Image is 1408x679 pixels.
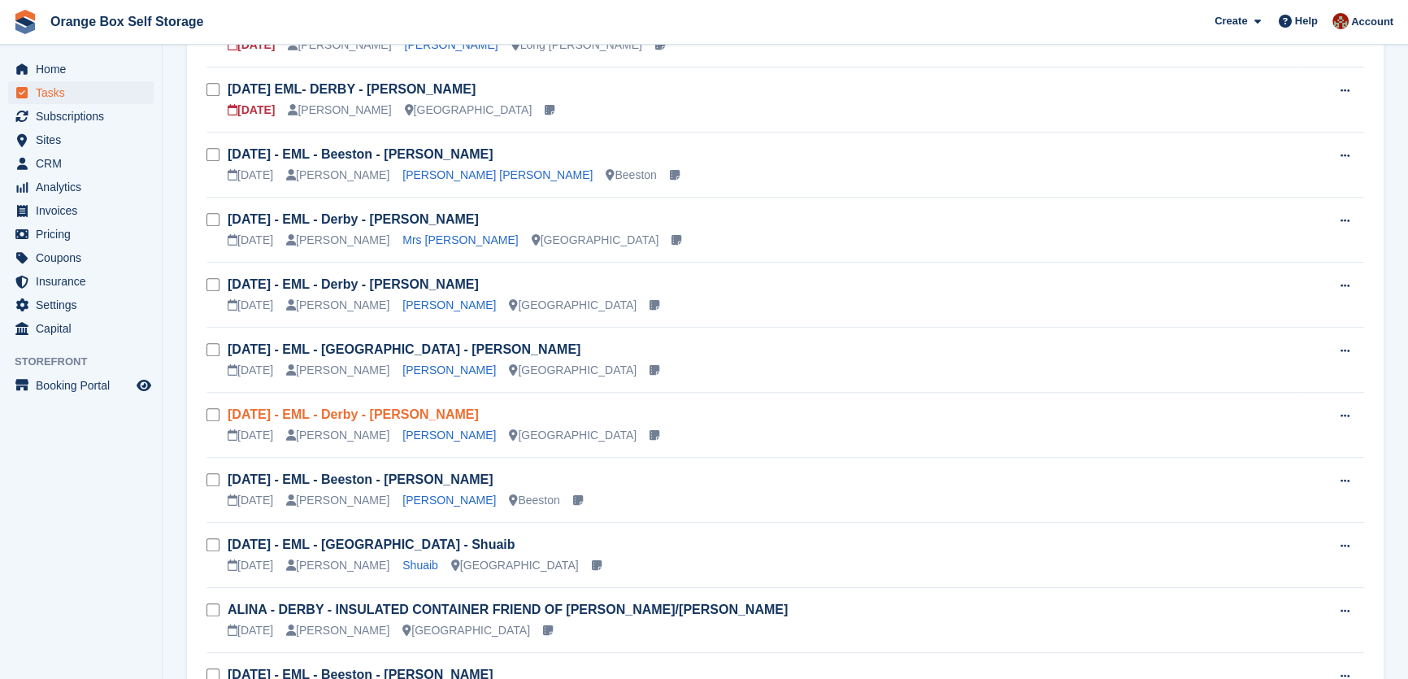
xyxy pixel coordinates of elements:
div: [DATE] [228,167,273,184]
div: [GEOGRAPHIC_DATA] [509,297,637,314]
a: [DATE] EML- DERBY - [PERSON_NAME] [228,82,476,96]
a: [DATE] - EML - Beeston - [PERSON_NAME] [228,147,493,161]
a: [PERSON_NAME] [402,494,496,507]
span: Pricing [36,223,133,246]
div: [PERSON_NAME] [286,622,389,639]
a: menu [8,246,154,269]
div: [DATE] [228,492,273,509]
img: stora-icon-8386f47178a22dfd0bd8f6a31ec36ba5ce8667c1dd55bd0f319d3a0aa187defe.svg [13,10,37,34]
div: [GEOGRAPHIC_DATA] [509,427,637,444]
div: [PERSON_NAME] [286,492,389,509]
div: [DATE] [228,427,273,444]
span: Insurance [36,270,133,293]
span: Tasks [36,81,133,104]
a: menu [8,270,154,293]
a: menu [8,128,154,151]
div: [PERSON_NAME] [288,37,391,54]
a: [DATE] - EML - Derby - [PERSON_NAME] [228,212,479,226]
a: [DATE] - EML - [GEOGRAPHIC_DATA] - Shuaib [228,538,515,551]
span: Home [36,58,133,81]
a: menu [8,81,154,104]
div: [PERSON_NAME] [286,167,389,184]
div: [PERSON_NAME] [286,427,389,444]
div: [GEOGRAPHIC_DATA] [402,622,530,639]
img: Wayne Ball [1332,13,1349,29]
div: [DATE] [228,102,275,119]
div: Long [PERSON_NAME] [511,37,642,54]
div: [GEOGRAPHIC_DATA] [532,232,659,249]
div: [PERSON_NAME] [286,557,389,574]
a: [PERSON_NAME] [PERSON_NAME] [402,168,593,181]
div: [PERSON_NAME] [286,362,389,379]
div: Beeston [509,492,559,509]
div: [DATE] [228,557,273,574]
a: [DATE] - EML - Beeston - [PERSON_NAME] [228,472,493,486]
span: Help [1295,13,1318,29]
div: [PERSON_NAME] [286,297,389,314]
div: [DATE] [228,362,273,379]
span: Create [1215,13,1247,29]
a: menu [8,223,154,246]
a: Mrs [PERSON_NAME] [402,233,518,246]
div: [PERSON_NAME] [288,102,391,119]
div: [DATE] [228,622,273,639]
div: [GEOGRAPHIC_DATA] [405,102,532,119]
div: [DATE] [228,297,273,314]
a: ALINA - DERBY - INSULATED CONTAINER FRIEND OF [PERSON_NAME]/[PERSON_NAME] [228,603,788,616]
a: [DATE] - EML - [GEOGRAPHIC_DATA] - [PERSON_NAME] [228,342,580,356]
a: [PERSON_NAME] [402,363,496,376]
div: [GEOGRAPHIC_DATA] [509,362,637,379]
div: [DATE] [228,37,275,54]
span: Analytics [36,176,133,198]
a: [PERSON_NAME] [402,298,496,311]
span: Coupons [36,246,133,269]
a: menu [8,58,154,81]
div: [DATE] [228,232,273,249]
a: menu [8,152,154,175]
div: Beeston [606,167,656,184]
div: [GEOGRAPHIC_DATA] [451,557,579,574]
a: menu [8,374,154,397]
a: menu [8,317,154,340]
span: Capital [36,317,133,340]
a: menu [8,105,154,128]
span: Invoices [36,199,133,222]
span: Booking Portal [36,374,133,397]
span: Subscriptions [36,105,133,128]
a: [DATE] - EML - Derby - [PERSON_NAME] [228,277,479,291]
span: Sites [36,128,133,151]
span: CRM [36,152,133,175]
a: [PERSON_NAME] [402,429,496,442]
a: menu [8,294,154,316]
span: Account [1351,14,1393,30]
a: [PERSON_NAME] [405,38,498,51]
a: Orange Box Self Storage [44,8,211,35]
a: menu [8,176,154,198]
span: Storefront [15,354,162,370]
a: menu [8,199,154,222]
a: [DATE] - EML - Derby - [PERSON_NAME] [228,407,479,421]
a: Preview store [134,376,154,395]
a: Shuaib [402,559,438,572]
span: Settings [36,294,133,316]
div: [PERSON_NAME] [286,232,389,249]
